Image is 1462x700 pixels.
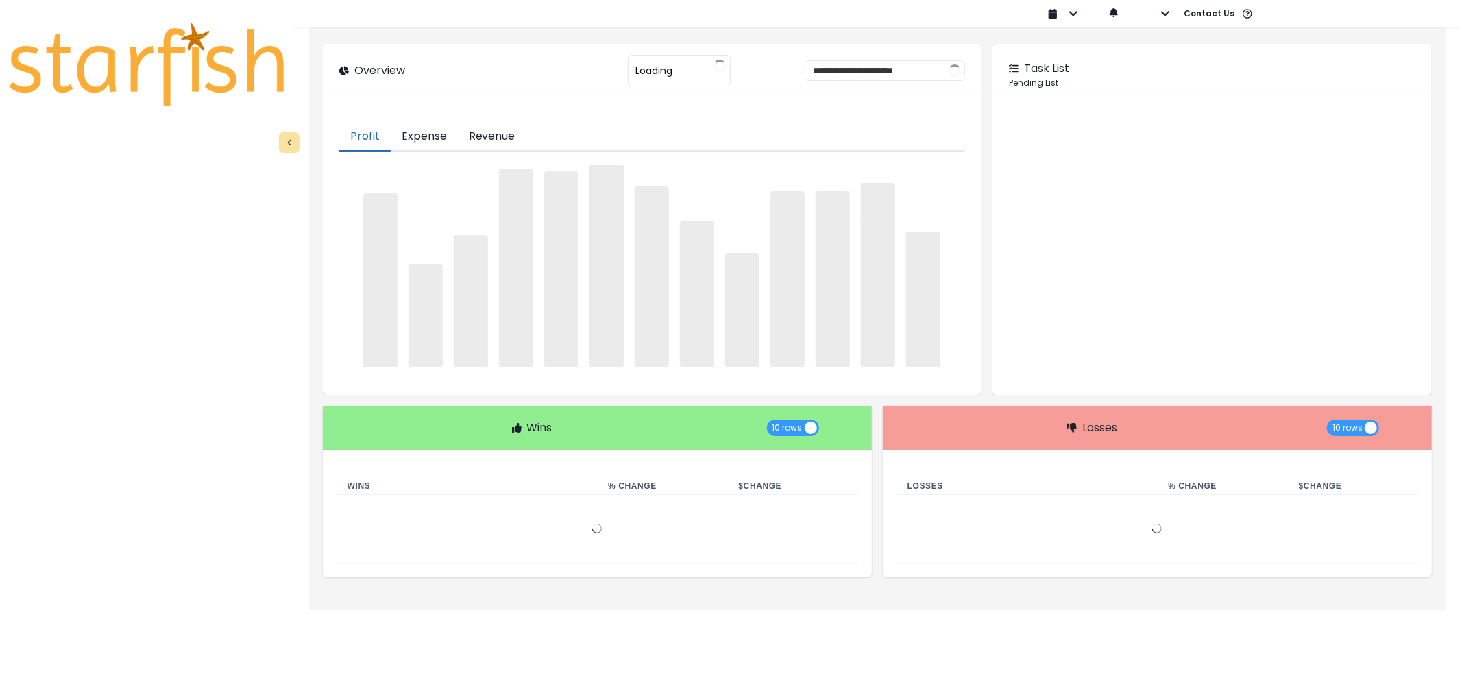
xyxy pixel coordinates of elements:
[1332,420,1363,436] span: 10 rows
[1024,60,1069,77] p: Task List
[772,420,803,436] span: 10 rows
[597,478,727,495] th: % Change
[1288,478,1418,495] th: $ Change
[680,221,714,367] span: ‌
[354,62,405,79] p: Overview
[635,186,669,367] span: ‌
[1009,77,1415,89] p: Pending List
[544,171,578,367] span: ‌
[337,478,598,495] th: Wins
[589,165,624,367] span: ‌
[728,478,858,495] th: $ Change
[454,235,488,367] span: ‌
[1157,478,1287,495] th: % Change
[861,183,895,367] span: ‌
[816,191,850,367] span: ‌
[499,169,533,367] span: ‌
[363,193,398,367] span: ‌
[897,478,1158,495] th: Losses
[635,56,672,85] span: Loading
[906,232,940,367] span: ‌
[391,123,458,152] button: Expense
[339,123,391,152] button: Profit
[1082,420,1117,436] p: Losses
[725,253,759,367] span: ‌
[458,123,526,152] button: Revenue
[527,420,552,436] p: Wins
[770,191,805,367] span: ‌
[409,264,443,367] span: ‌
